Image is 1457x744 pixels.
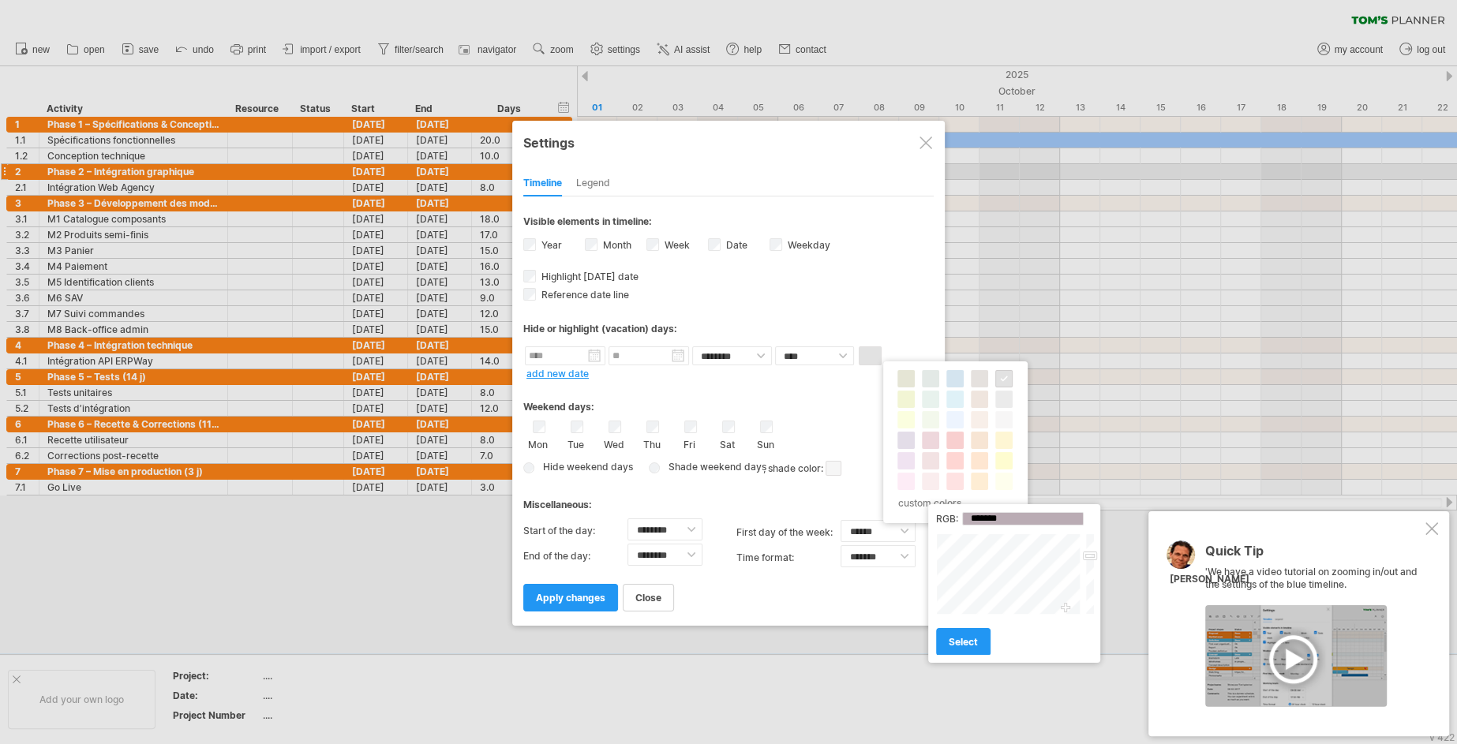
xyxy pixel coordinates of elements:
div: 'We have a video tutorial on zooming in/out and the settings of the blue timeline. [1205,544,1422,707]
span: click here to change the shade color [826,461,841,476]
label: Wed [604,436,624,451]
span: close [635,592,661,604]
span: Highlight [DATE] date [538,271,639,282]
label: End of the day: [523,544,627,569]
div: Quick Tip [1205,544,1422,566]
label: Date [723,239,747,251]
div: Settings [523,128,934,156]
a: close [623,584,674,611]
label: Sat [717,436,737,451]
span: select [949,636,978,648]
label: Weekday [785,239,830,251]
label: Mon [528,436,548,451]
div: [PERSON_NAME] [1170,573,1249,586]
label: Thu [642,436,661,451]
span: apply changes [536,592,605,604]
label: Sun [755,436,775,451]
label: RGB: [936,513,958,525]
span: Hide weekend days [537,461,633,473]
label: Year [538,239,562,251]
div: Hide or highlight (vacation) days: [523,323,934,335]
span: Shade weekend days [663,461,766,473]
label: Time format: [736,545,841,570]
div: Timeline [523,171,562,196]
div: Weekend days: [523,386,934,417]
label: Fri [680,436,699,451]
div: custom colors... [891,492,1015,514]
span: Reference date line [538,289,629,301]
label: first day of the week: [736,520,841,545]
label: Month [600,239,631,251]
span: , shade color: [763,459,841,478]
label: Tue [566,436,586,451]
label: Start of the day: [523,518,627,544]
div: Visible elements in timeline: [523,215,934,232]
div: Miscellaneous: [523,484,934,514]
a: select [936,628,991,656]
label: Week [661,239,690,251]
a: apply changes [523,584,618,611]
a: add new date [526,368,589,379]
div: Legend [576,171,610,196]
